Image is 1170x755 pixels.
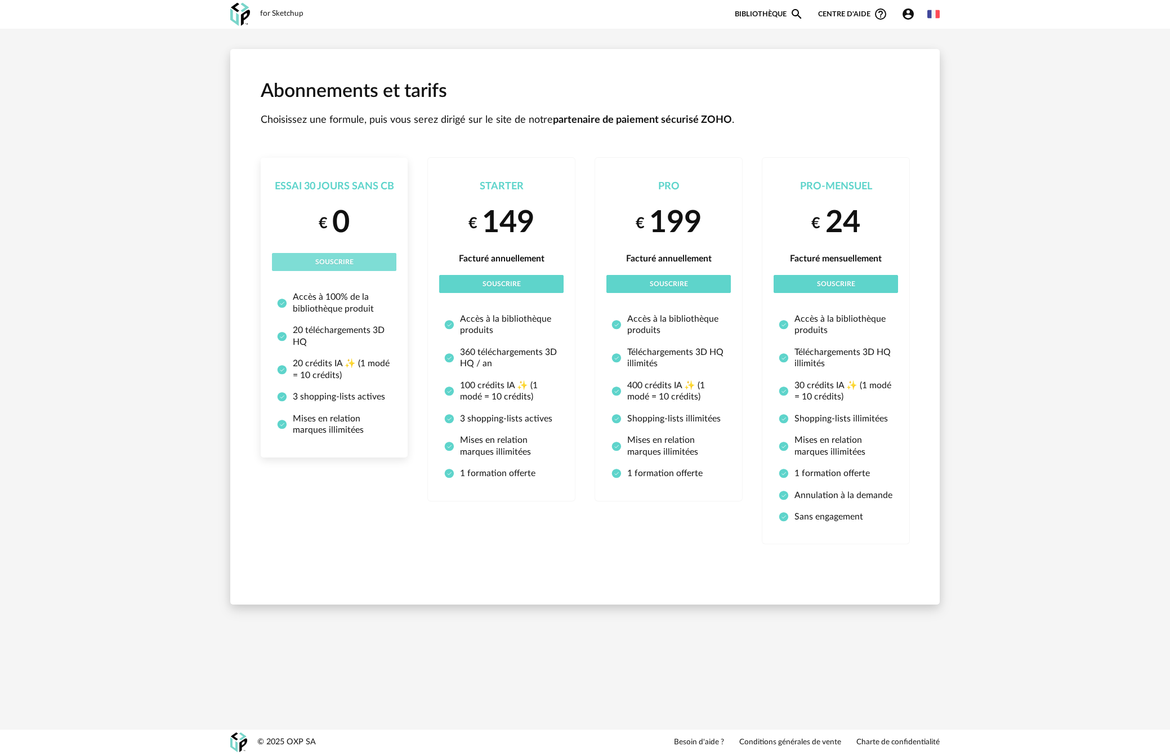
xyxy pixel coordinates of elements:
[735,7,803,21] a: BibliothèqueMagnify icon
[739,738,841,748] a: Conditions générales de vente
[811,214,820,233] small: €
[277,291,391,314] li: Accès à 100% de la bibliothèque produit
[315,259,354,265] span: Souscrire
[779,511,893,522] li: Sans engagement
[779,313,893,336] li: Accès à la bibliothèque produits
[611,413,726,424] li: Shopping-lists illimitées
[790,7,803,21] span: Magnify icon
[779,490,893,501] li: Annulation à la demande
[439,180,564,193] div: Starter
[332,208,350,238] span: 0
[482,208,534,238] span: 149
[468,214,477,233] small: €
[774,180,898,193] div: Pro-Mensuel
[230,3,250,26] img: OXP
[444,468,559,479] li: 1 formation offerte
[779,380,893,403] li: 30 crédits IA ✨ (1 modé = 10 crédits)
[277,358,391,381] li: 20 crédits IA ✨ (1 modé = 10 crédits)
[444,380,559,403] li: 100 crédits IA ✨ (1 modé = 10 crédits)
[444,347,559,370] li: 360 téléchargements 3D HQ / an
[439,275,564,293] button: Souscrire
[825,208,860,238] span: 24
[818,7,887,21] span: Centre d'aideHelp Circle Outline icon
[874,7,887,21] span: Help Circle Outline icon
[779,347,893,370] li: Téléchargements 3D HQ illimités
[444,434,559,458] li: Mises en relation marques illimitées
[901,7,920,21] span: Account Circle icon
[483,281,521,287] span: Souscrire
[674,738,724,748] a: Besoin d'aide ?
[817,281,855,287] span: Souscrire
[553,115,732,125] strong: partenaire de paiement sécurisé ZOHO
[774,275,898,293] button: Souscrire
[927,8,940,20] img: fr
[611,434,726,458] li: Mises en relation marques illimitées
[260,9,303,19] div: for Sketchup
[636,214,645,233] small: €
[261,114,909,127] p: Choisissez une formule, puis vous serez dirigé sur le site de notre .
[272,253,396,271] button: Souscrire
[257,737,316,748] div: © 2025 OXP SA
[790,254,882,263] span: Facturé mensuellement
[277,413,391,436] li: Mises en relation marques illimitées
[606,180,731,193] div: Pro
[611,380,726,403] li: 400 crédits IA ✨ (1 modé = 10 crédits)
[856,738,940,748] a: Charte de confidentialité
[626,254,712,263] span: Facturé annuellement
[444,313,559,336] li: Accès à la bibliothèque produits
[230,732,247,752] img: OXP
[444,413,559,424] li: 3 shopping-lists actives
[779,434,893,458] li: Mises en relation marques illimitées
[459,254,544,263] span: Facturé annuellement
[650,281,688,287] span: Souscrire
[606,275,731,293] button: Souscrire
[272,180,396,193] div: Essai 30 jours sans CB
[611,468,726,479] li: 1 formation offerte
[649,208,702,238] span: 199
[779,468,893,479] li: 1 formation offerte
[277,391,391,402] li: 3 shopping-lists actives
[611,313,726,336] li: Accès à la bibliothèque produits
[277,325,391,348] li: 20 téléchargements 3D HQ
[901,7,915,21] span: Account Circle icon
[611,347,726,370] li: Téléchargements 3D HQ illimités
[319,214,328,233] small: €
[779,413,893,424] li: Shopping-lists illimitées
[261,79,909,104] h1: Abonnements et tarifs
